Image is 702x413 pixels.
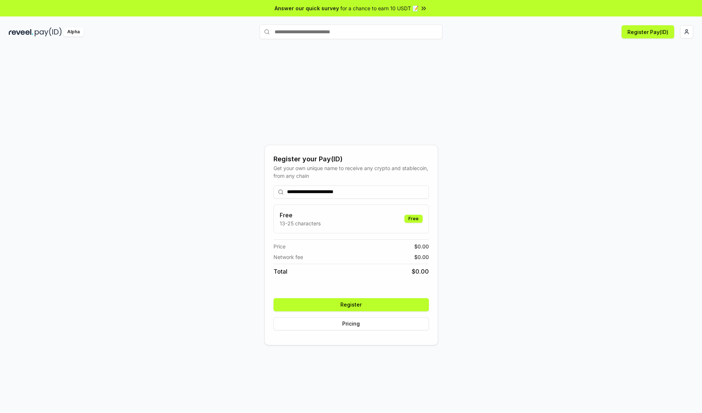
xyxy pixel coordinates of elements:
[63,27,84,37] div: Alpha
[273,298,429,311] button: Register
[404,215,423,223] div: Free
[273,317,429,330] button: Pricing
[414,253,429,261] span: $ 0.00
[340,4,419,12] span: for a chance to earn 10 USDT 📝
[280,211,321,219] h3: Free
[622,25,674,38] button: Register Pay(ID)
[273,243,286,250] span: Price
[275,4,339,12] span: Answer our quick survey
[273,154,429,164] div: Register your Pay(ID)
[414,243,429,250] span: $ 0.00
[280,219,321,227] p: 13-25 characters
[412,267,429,276] span: $ 0.00
[273,164,429,180] div: Get your own unique name to receive any crypto and stablecoin, from any chain
[9,27,33,37] img: reveel_dark
[273,267,287,276] span: Total
[35,27,62,37] img: pay_id
[273,253,303,261] span: Network fee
